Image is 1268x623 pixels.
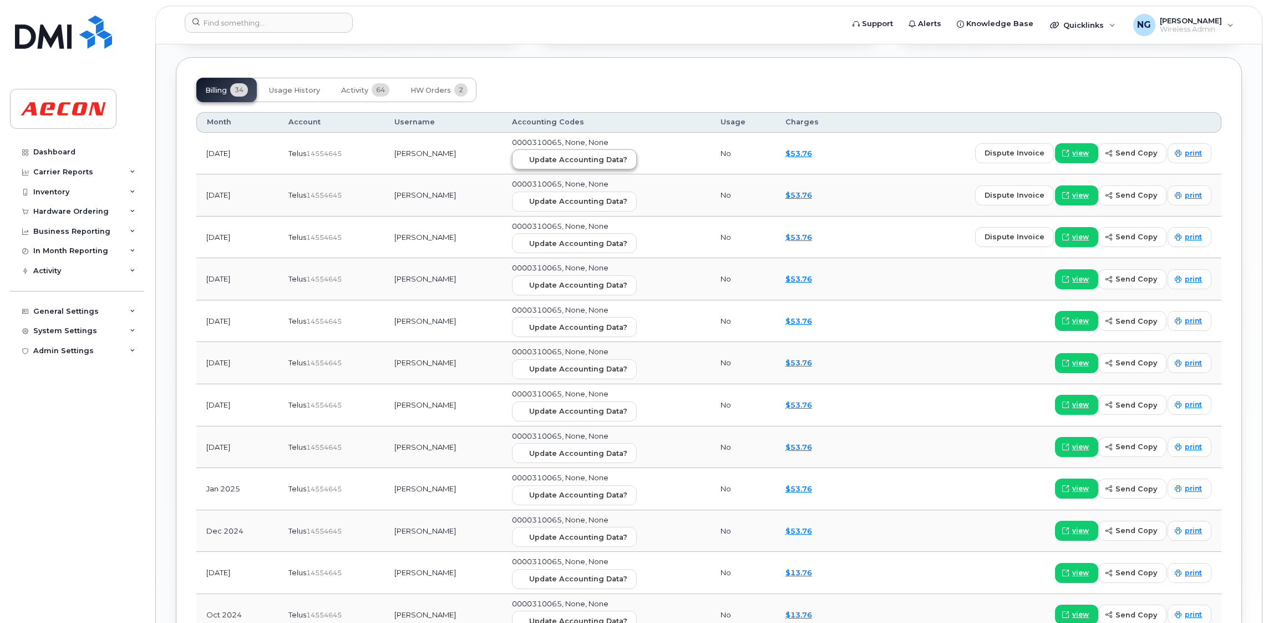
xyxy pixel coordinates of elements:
th: Username [384,112,502,132]
span: [PERSON_NAME] [1160,16,1222,25]
td: [PERSON_NAME] [384,384,502,426]
span: Update Accounting Data? [529,364,627,374]
span: print [1185,610,1202,620]
span: Update Accounting Data? [529,490,627,500]
span: 0000310065, None, None [512,179,608,188]
span: send copy [1115,148,1157,158]
td: [PERSON_NAME] [384,468,502,510]
a: view [1055,269,1098,289]
span: print [1185,316,1202,326]
button: dispute invoice [975,185,1054,205]
a: view [1055,563,1098,583]
span: view [1072,148,1089,158]
a: print [1168,311,1211,331]
span: send copy [1115,567,1157,578]
td: Dec 2024 [196,510,278,552]
span: dispute invoice [985,148,1044,158]
a: print [1168,269,1211,289]
td: Jan 2025 [196,468,278,510]
a: view [1055,437,1098,457]
button: Update Accounting Data? [512,275,637,295]
span: 14554645 [306,611,342,619]
span: send copy [1115,484,1157,494]
span: Telus [288,443,306,451]
a: $53.76 [785,443,812,451]
span: view [1072,316,1089,326]
span: print [1185,232,1202,242]
span: NG [1137,18,1151,32]
a: $53.76 [785,526,812,535]
span: Update Accounting Data? [529,238,627,249]
button: Update Accounting Data? [512,317,637,337]
a: print [1168,521,1211,541]
span: Telus [288,190,306,199]
span: 0000310065, None, None [512,473,608,482]
span: dispute invoice [985,232,1044,242]
span: Update Accounting Data? [529,154,627,165]
td: [DATE] [196,174,278,217]
button: Update Accounting Data? [512,527,637,547]
td: [PERSON_NAME] [384,510,502,552]
a: print [1168,563,1211,583]
span: Support [862,18,893,29]
span: view [1072,400,1089,410]
span: HW Orders [410,86,451,95]
span: print [1185,526,1202,536]
span: 14554645 [306,443,342,451]
button: Update Accounting Data? [512,569,637,589]
a: $53.76 [785,190,812,199]
a: view [1055,395,1098,415]
button: send copy [1098,185,1166,205]
div: Nicole Guida [1125,14,1241,36]
td: [DATE] [196,426,278,469]
a: view [1055,185,1098,205]
span: view [1072,274,1089,284]
a: $53.76 [785,274,812,283]
span: 14554645 [306,527,342,535]
a: $53.76 [785,358,812,367]
span: print [1185,484,1202,494]
span: 0000310065, None, None [512,557,608,566]
span: Quicklinks [1063,21,1104,29]
span: view [1072,358,1089,368]
a: print [1168,395,1211,415]
td: [PERSON_NAME] [384,258,502,300]
span: Knowledge Base [966,18,1033,29]
span: Wireless Admin [1160,25,1222,34]
span: 0000310065, None, None [512,138,608,147]
td: [PERSON_NAME] [384,133,502,175]
a: view [1055,479,1098,499]
span: Telus [288,316,306,325]
span: dispute invoice [985,190,1044,200]
td: No [711,133,775,175]
span: 14554645 [306,191,342,199]
span: view [1072,232,1089,242]
span: Alerts [918,18,941,29]
th: Month [196,112,278,132]
span: 0000310065, None, None [512,599,608,608]
td: No [711,384,775,426]
span: print [1185,358,1202,368]
input: Find something... [185,13,353,33]
span: Telus [288,149,306,158]
td: [PERSON_NAME] [384,217,502,259]
a: view [1055,353,1098,373]
button: send copy [1098,269,1166,289]
span: view [1072,610,1089,620]
span: 14554645 [306,401,342,409]
span: Activity [341,86,368,95]
td: No [711,174,775,217]
button: send copy [1098,563,1166,583]
button: send copy [1098,437,1166,457]
th: Usage [711,112,775,132]
span: send copy [1115,400,1157,410]
td: [PERSON_NAME] [384,426,502,469]
span: 0000310065, None, None [512,222,608,230]
button: Update Accounting Data? [512,192,637,212]
span: Telus [288,526,306,535]
a: $53.76 [785,149,812,158]
a: $53.76 [785,316,812,325]
a: print [1168,353,1211,373]
td: [DATE] [196,217,278,259]
span: print [1185,148,1202,158]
